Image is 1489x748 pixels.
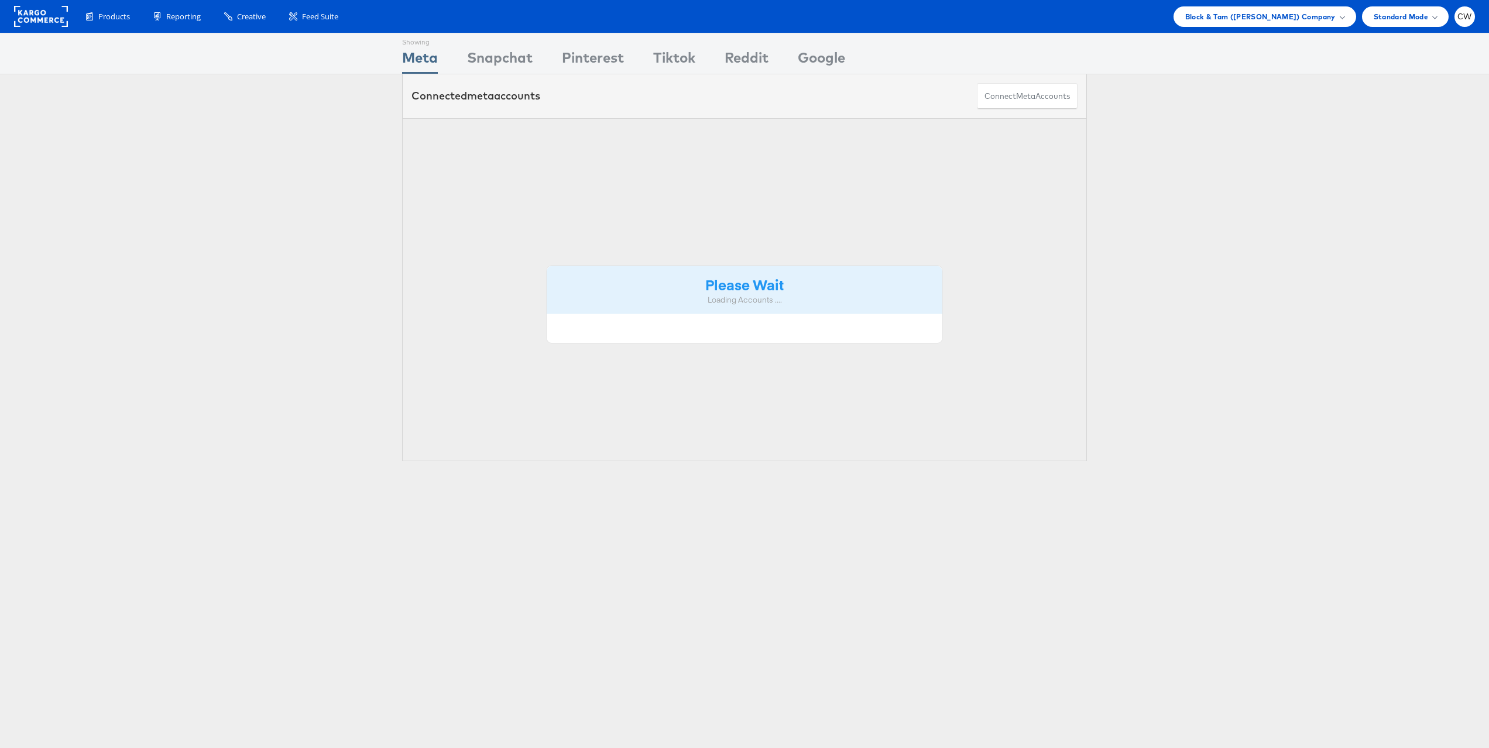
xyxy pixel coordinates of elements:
[402,47,438,74] div: Meta
[467,89,494,102] span: meta
[653,47,695,74] div: Tiktok
[555,294,934,306] div: Loading Accounts ....
[1457,13,1472,20] span: CW
[166,11,201,22] span: Reporting
[402,33,438,47] div: Showing
[725,47,768,74] div: Reddit
[1016,91,1035,102] span: meta
[798,47,845,74] div: Google
[705,275,784,294] strong: Please Wait
[1185,11,1336,23] span: Block & Tam ([PERSON_NAME]) Company
[237,11,266,22] span: Creative
[411,88,540,104] div: Connected accounts
[98,11,130,22] span: Products
[467,47,533,74] div: Snapchat
[977,83,1078,109] button: ConnectmetaAccounts
[302,11,338,22] span: Feed Suite
[562,47,624,74] div: Pinterest
[1374,11,1428,23] span: Standard Mode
